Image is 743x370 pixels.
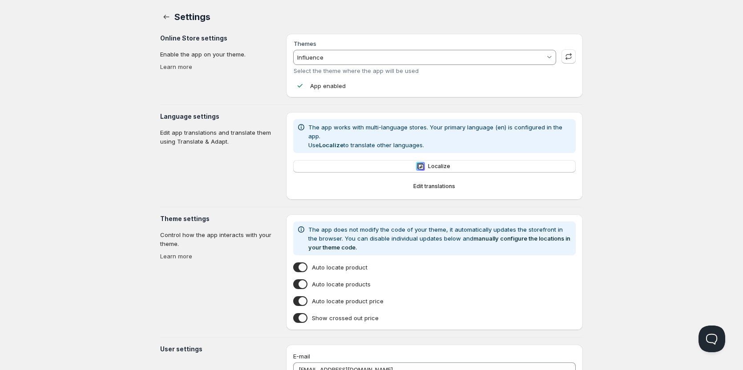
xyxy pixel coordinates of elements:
[160,253,192,260] a: Learn more
[293,180,576,193] button: Edit translations
[312,280,371,289] span: Auto locate products
[160,112,279,121] h3: Language settings
[160,34,279,43] h3: Online Store settings
[293,353,310,360] span: E-mail
[174,12,210,22] span: Settings
[160,63,192,70] a: Learn more
[413,183,455,190] span: Edit translations
[308,225,572,252] p: The app does not modify the code of your theme, it automatically updates the storefront in the br...
[428,163,450,170] span: Localize
[160,50,279,59] p: Enable the app on your theme.
[308,235,570,251] a: manually configure the locations in your theme code.
[160,214,279,223] h3: Theme settings
[160,345,279,354] h3: User settings
[294,67,556,74] div: Select the theme where the app will be used
[312,297,384,306] span: Auto locate product price
[308,123,572,149] p: The app works with multi-language stores. Your primary language (en) is configured in the app. Us...
[319,141,343,149] b: Localize
[160,128,279,146] p: Edit app translations and translate them using Translate & Adapt.
[160,230,279,248] p: Control how the app interacts with your theme.
[699,326,725,352] iframe: Help Scout Beacon - Open
[312,314,379,322] span: Show crossed out price
[310,81,346,90] p: App enabled
[416,162,425,171] img: Localize
[293,160,576,173] button: LocalizeLocalize
[294,40,316,47] label: Themes
[312,263,367,272] span: Auto locate product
